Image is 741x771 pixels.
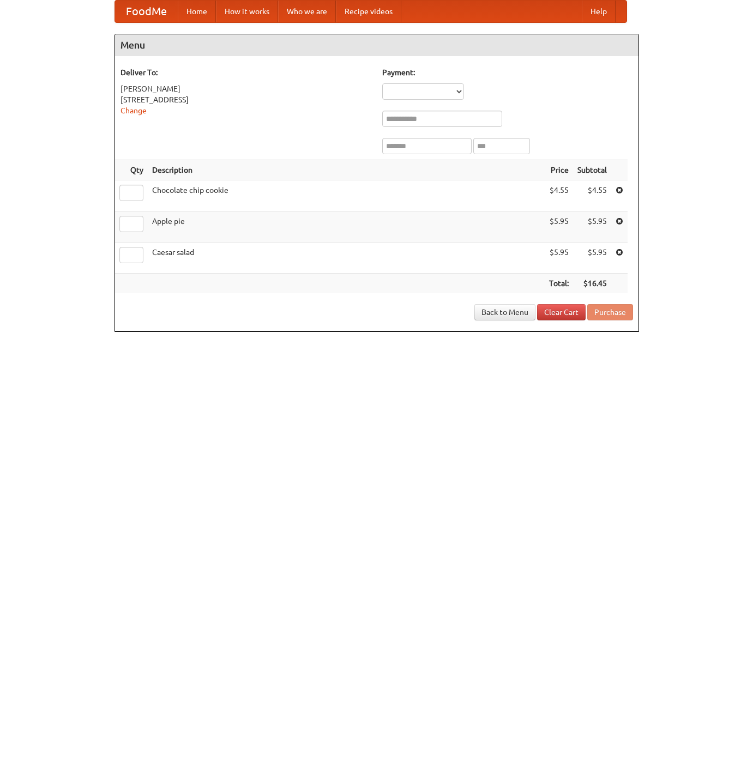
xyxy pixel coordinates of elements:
[278,1,336,22] a: Who we are
[474,304,535,320] a: Back to Menu
[573,160,611,180] th: Subtotal
[178,1,216,22] a: Home
[148,211,545,242] td: Apple pie
[587,304,633,320] button: Purchase
[545,160,573,180] th: Price
[115,34,638,56] h4: Menu
[573,274,611,294] th: $16.45
[148,242,545,274] td: Caesar salad
[121,94,371,105] div: [STREET_ADDRESS]
[545,180,573,211] td: $4.55
[545,274,573,294] th: Total:
[216,1,278,22] a: How it works
[336,1,401,22] a: Recipe videos
[582,1,616,22] a: Help
[121,106,147,115] a: Change
[545,211,573,242] td: $5.95
[121,67,371,78] h5: Deliver To:
[537,304,586,320] a: Clear Cart
[573,180,611,211] td: $4.55
[545,242,573,274] td: $5.95
[382,67,633,78] h5: Payment:
[148,160,545,180] th: Description
[573,242,611,274] td: $5.95
[121,83,371,94] div: [PERSON_NAME]
[573,211,611,242] td: $5.95
[148,180,545,211] td: Chocolate chip cookie
[115,1,178,22] a: FoodMe
[115,160,148,180] th: Qty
